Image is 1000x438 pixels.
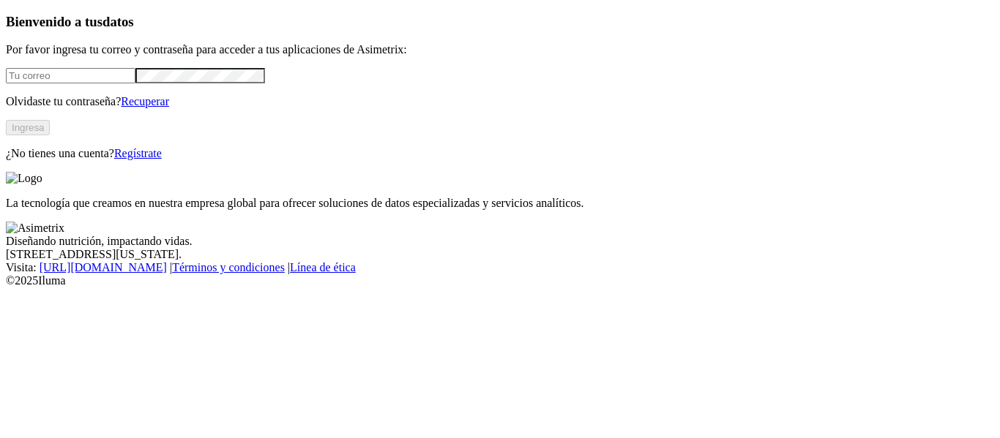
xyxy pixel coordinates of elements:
input: Tu correo [6,68,135,83]
p: Por favor ingresa tu correo y contraseña para acceder a tus aplicaciones de Asimetrix: [6,43,994,56]
img: Asimetrix [6,222,64,235]
button: Ingresa [6,120,50,135]
a: Línea de ética [290,261,356,273]
div: Diseñando nutrición, impactando vidas. [6,235,994,248]
p: La tecnología que creamos en nuestra empresa global para ofrecer soluciones de datos especializad... [6,197,994,210]
a: [URL][DOMAIN_NAME] [40,261,167,273]
div: Visita : | | [6,261,994,274]
h3: Bienvenido a tus [6,14,994,30]
span: datos [102,14,134,29]
p: ¿No tienes una cuenta? [6,147,994,160]
a: Términos y condiciones [172,261,285,273]
img: Logo [6,172,42,185]
div: © 2025 Iluma [6,274,994,287]
a: Regístrate [114,147,162,159]
div: [STREET_ADDRESS][US_STATE]. [6,248,994,261]
a: Recuperar [121,95,169,107]
p: Olvidaste tu contraseña? [6,95,994,108]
